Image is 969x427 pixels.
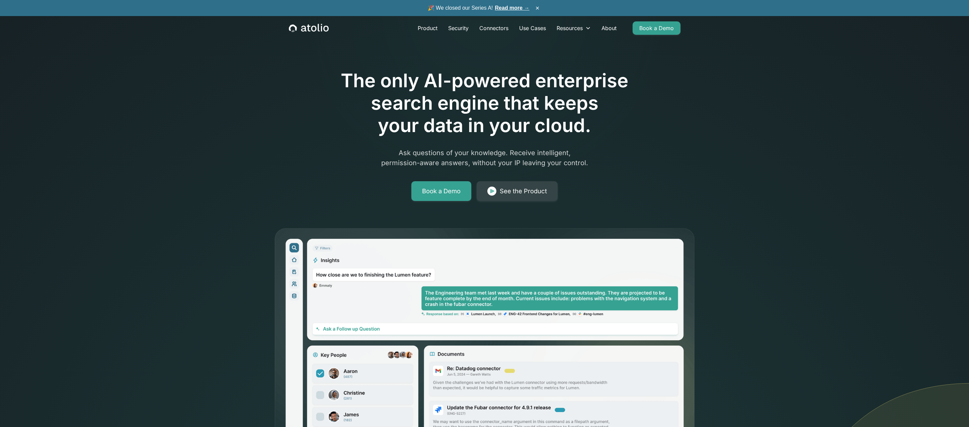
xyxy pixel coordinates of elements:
a: home [289,24,329,32]
button: × [534,4,542,12]
a: Product [412,21,443,35]
a: Use Cases [514,21,551,35]
span: 🎉 We closed our Series A! [428,4,530,12]
a: See the Product [477,181,558,201]
div: See the Product [500,187,547,196]
a: Book a Demo [633,21,680,35]
div: Resources [551,21,596,35]
h1: The only AI-powered enterprise search engine that keeps your data in your cloud. [313,70,656,137]
a: About [596,21,622,35]
div: Resources [557,24,583,32]
a: Book a Demo [411,181,471,201]
a: Security [443,21,474,35]
a: Read more → [495,5,530,11]
a: Connectors [474,21,514,35]
p: Ask questions of your knowledge. Receive intelligent, permission-aware answers, without your IP l... [356,148,613,168]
